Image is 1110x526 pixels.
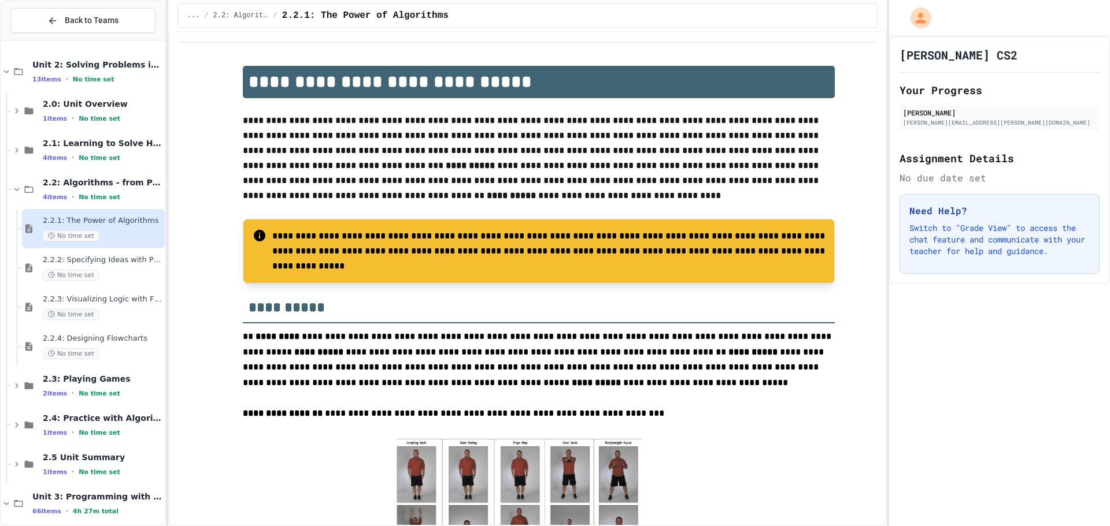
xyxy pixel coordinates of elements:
[909,204,1090,218] h3: Need Help?
[900,82,1100,98] h2: Your Progress
[1061,480,1098,514] iframe: chat widget
[72,153,74,162] span: •
[43,390,67,397] span: 2 items
[43,309,99,320] span: No time set
[898,5,934,31] div: My Account
[213,11,269,20] span: 2.2: Algorithms - from Pseudocode to Flowcharts
[903,118,1096,127] div: [PERSON_NAME][EMAIL_ADDRESS][PERSON_NAME][DOMAIN_NAME]
[43,468,67,476] span: 1 items
[43,270,99,281] span: No time set
[43,374,162,384] span: 2.3: Playing Games
[72,428,74,437] span: •
[43,413,162,423] span: 2.4: Practice with Algorithms
[32,59,162,70] span: Unit 2: Solving Problems in Computer Science
[909,222,1090,257] p: Switch to "Grade View" to access the chat feature and communicate with your teacher for help and ...
[79,429,120,437] span: No time set
[79,390,120,397] span: No time set
[43,193,67,201] span: 4 items
[187,11,200,20] span: ...
[73,508,119,515] span: 4h 27m total
[79,193,120,201] span: No time set
[32,76,61,83] span: 13 items
[43,99,162,109] span: 2.0: Unit Overview
[900,150,1100,166] h2: Assignment Details
[43,216,162,226] span: 2.2.1: The Power of Algorithms
[900,171,1100,185] div: No due date set
[72,467,74,476] span: •
[43,429,67,437] span: 1 items
[903,107,1096,118] div: [PERSON_NAME]
[79,154,120,162] span: No time set
[282,9,449,23] span: 2.2.1: The Power of Algorithms
[10,8,156,33] button: Back to Teams
[32,508,61,515] span: 66 items
[65,14,119,27] span: Back to Teams
[273,11,277,20] span: /
[66,506,68,516] span: •
[72,389,74,398] span: •
[79,468,120,476] span: No time set
[43,138,162,148] span: 2.1: Learning to Solve Hard Problems
[79,115,120,122] span: No time set
[43,334,162,344] span: 2.2.4: Designing Flowcharts
[43,230,99,241] span: No time set
[73,76,114,83] span: No time set
[43,177,162,188] span: 2.2: Algorithms - from Pseudocode to Flowcharts
[43,154,67,162] span: 4 items
[66,74,68,84] span: •
[1014,430,1098,479] iframe: chat widget
[204,11,208,20] span: /
[43,348,99,359] span: No time set
[43,255,162,265] span: 2.2.2: Specifying Ideas with Pseudocode
[43,294,162,304] span: 2.2.3: Visualizing Logic with Flowcharts
[900,47,1017,63] h1: [PERSON_NAME] CS2
[32,491,162,502] span: Unit 3: Programming with Python
[43,115,67,122] span: 1 items
[43,452,162,462] span: 2.5 Unit Summary
[72,192,74,202] span: •
[72,114,74,123] span: •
